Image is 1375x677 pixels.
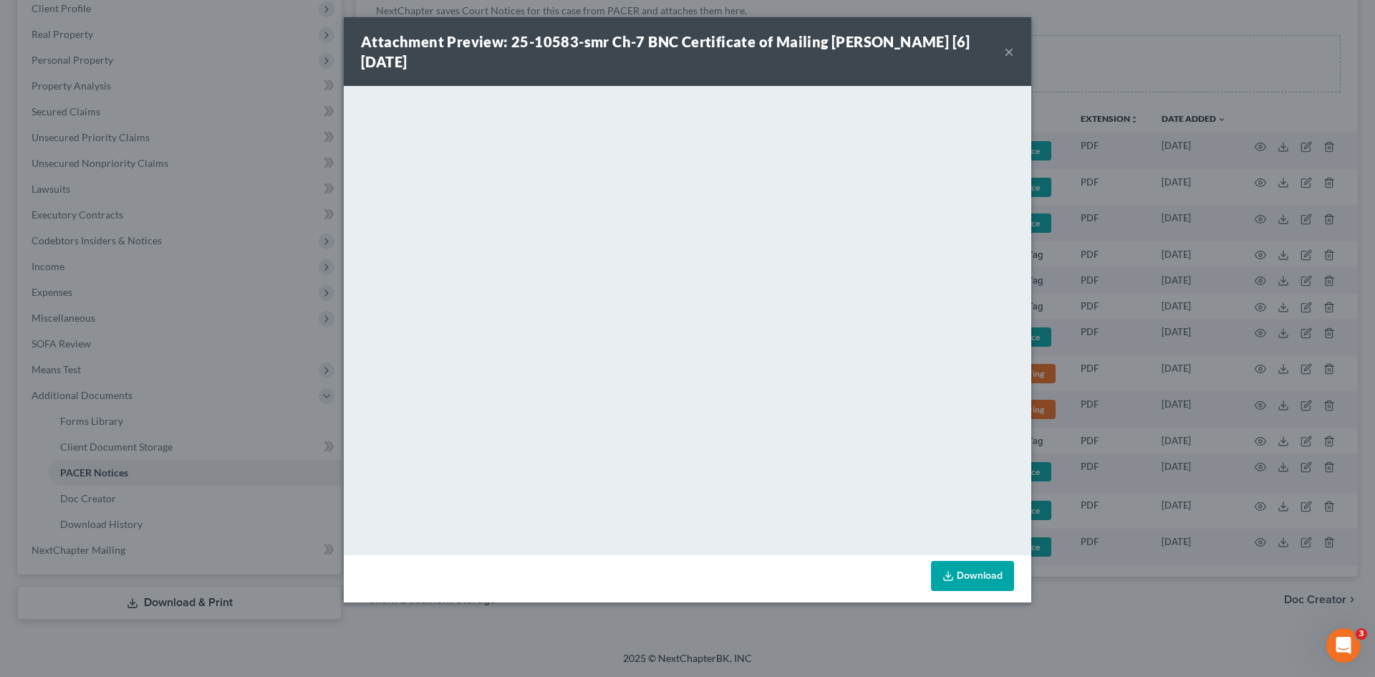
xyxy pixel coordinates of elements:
button: × [1004,43,1014,60]
a: Download [931,561,1014,591]
iframe: <object ng-attr-data='[URL][DOMAIN_NAME]' type='application/pdf' width='100%' height='650px'></ob... [344,86,1031,552]
strong: Attachment Preview: 25-10583-smr Ch-7 BNC Certificate of Mailing [PERSON_NAME] [6] [DATE] [361,33,970,70]
span: 3 [1356,628,1367,640]
iframe: Intercom live chat [1326,628,1361,663]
